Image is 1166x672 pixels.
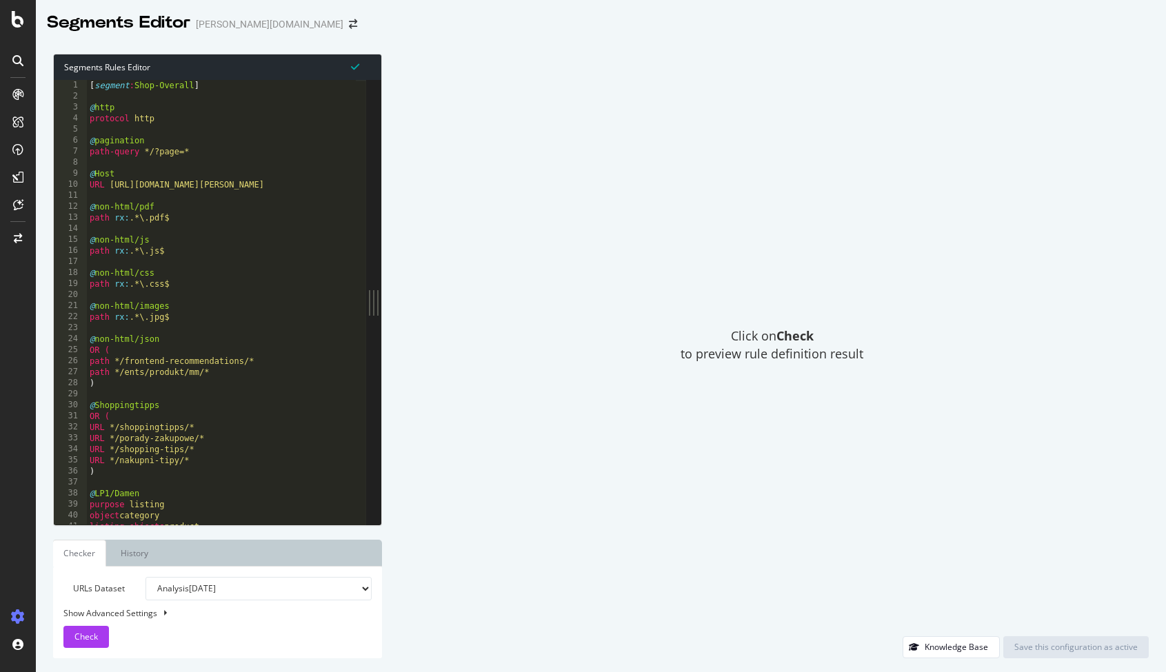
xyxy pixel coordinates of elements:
[54,323,87,334] div: 23
[54,477,87,488] div: 37
[54,389,87,400] div: 29
[1014,641,1138,653] div: Save this configuration as active
[925,641,988,653] div: Knowledge Base
[903,636,1000,658] button: Knowledge Base
[54,54,381,80] div: Segments Rules Editor
[47,11,190,34] div: Segments Editor
[54,345,87,356] div: 25
[54,212,87,223] div: 13
[74,631,98,642] span: Check
[54,223,87,234] div: 14
[54,488,87,499] div: 38
[54,245,87,256] div: 16
[776,327,814,344] strong: Check
[54,334,87,345] div: 24
[54,289,87,301] div: 20
[54,267,87,278] div: 18
[54,411,87,422] div: 31
[54,499,87,510] div: 39
[54,455,87,466] div: 35
[54,422,87,433] div: 32
[54,179,87,190] div: 10
[53,540,106,567] a: Checker
[53,607,361,619] div: Show Advanced Settings
[54,367,87,378] div: 27
[54,102,87,113] div: 3
[54,80,87,91] div: 1
[54,124,87,135] div: 5
[54,312,87,323] div: 22
[54,378,87,389] div: 28
[110,540,159,567] a: History
[63,626,109,648] button: Check
[54,521,87,532] div: 41
[54,168,87,179] div: 9
[54,146,87,157] div: 7
[54,157,87,168] div: 8
[54,278,87,289] div: 19
[1003,636,1149,658] button: Save this configuration as active
[54,201,87,212] div: 12
[53,577,135,600] label: URLs Dataset
[54,91,87,102] div: 2
[54,135,87,146] div: 6
[681,327,863,363] span: Click on to preview rule definition result
[54,234,87,245] div: 15
[54,256,87,267] div: 17
[54,190,87,201] div: 11
[54,510,87,521] div: 40
[54,113,87,124] div: 4
[54,301,87,312] div: 21
[903,641,1000,653] a: Knowledge Base
[54,444,87,455] div: 34
[351,60,359,73] span: Syntax is valid
[54,400,87,411] div: 30
[54,356,87,367] div: 26
[54,433,87,444] div: 33
[196,17,343,31] div: [PERSON_NAME][DOMAIN_NAME]
[349,19,357,29] div: arrow-right-arrow-left
[54,466,87,477] div: 36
